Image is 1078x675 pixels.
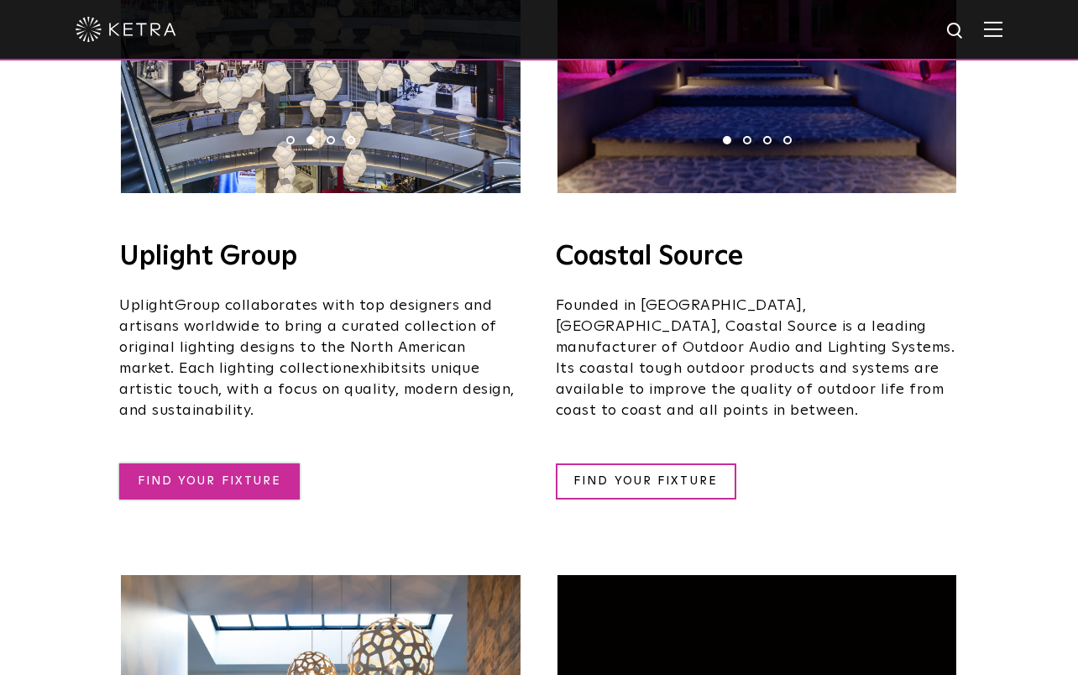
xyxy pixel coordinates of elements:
[984,21,1002,37] img: Hamburger%20Nav.svg
[119,298,497,376] span: Group collaborates with top designers and artisans worldwide to bring a curated collection of ori...
[556,243,959,270] h4: Coastal Source
[945,21,966,42] img: search icon
[76,17,176,42] img: ketra-logo-2019-white
[119,361,515,418] span: its unique artistic touch, with a focus on quality, modern design, and sustainability.
[351,361,408,376] span: exhibits
[556,298,955,418] span: Founded in [GEOGRAPHIC_DATA], [GEOGRAPHIC_DATA], Coastal Source is a leading manufacturer of Outd...
[119,243,522,270] h4: Uplight Group
[119,298,175,313] span: Uplight
[119,463,300,500] a: FIND YOUR FIXTURE
[556,463,736,500] a: FIND YOUR FIXTURE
